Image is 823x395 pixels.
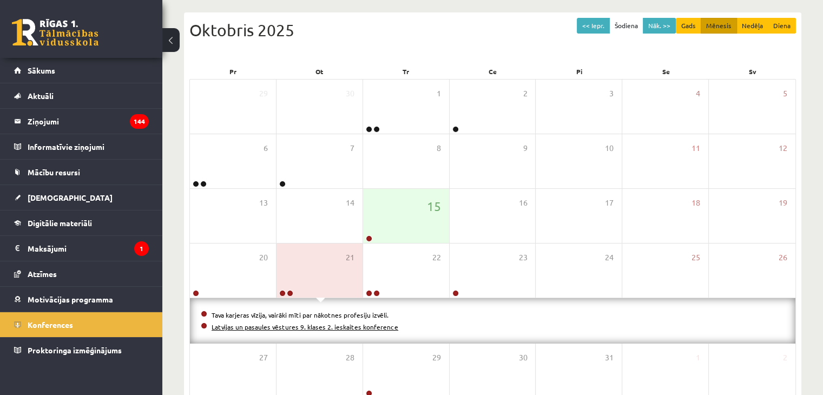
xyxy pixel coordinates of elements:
span: Digitālie materiāli [28,218,92,228]
span: 30 [346,88,354,100]
span: 6 [264,142,268,154]
span: 19 [779,197,787,209]
a: Rīgas 1. Tālmācības vidusskola [12,19,98,46]
span: Motivācijas programma [28,294,113,304]
span: Sākums [28,65,55,75]
span: 4 [696,88,700,100]
span: 31 [605,352,614,364]
legend: Ziņojumi [28,109,149,134]
i: 1 [134,241,149,256]
span: Proktoringa izmēģinājums [28,345,122,355]
button: << Iepr. [577,18,610,34]
div: Sv [709,64,796,79]
legend: Maksājumi [28,236,149,261]
span: 1 [437,88,441,100]
a: Maksājumi1 [14,236,149,261]
div: Ce [449,64,536,79]
div: Pi [536,64,623,79]
button: Diena [768,18,796,34]
a: [DEMOGRAPHIC_DATA] [14,185,149,210]
a: Informatīvie ziņojumi [14,134,149,159]
div: Ot [276,64,363,79]
span: 29 [432,352,441,364]
span: 2 [523,88,527,100]
a: Aktuāli [14,83,149,108]
span: 5 [783,88,787,100]
span: Aktuāli [28,91,54,101]
span: 12 [779,142,787,154]
span: 28 [346,352,354,364]
a: Proktoringa izmēģinājums [14,338,149,363]
span: 3 [609,88,614,100]
legend: Informatīvie ziņojumi [28,134,149,159]
div: Pr [189,64,276,79]
span: 11 [692,142,700,154]
span: 10 [605,142,614,154]
span: 22 [432,252,441,264]
a: Tava karjeras vīzija, vairāki mīti par nākotnes profesiju izvēli. [212,311,389,319]
button: Gads [676,18,701,34]
a: Mācību resursi [14,160,149,185]
span: 21 [346,252,354,264]
span: 9 [523,142,527,154]
div: Se [623,64,709,79]
span: 18 [692,197,700,209]
span: 8 [437,142,441,154]
span: 23 [518,252,527,264]
span: 1 [696,352,700,364]
a: Motivācijas programma [14,287,149,312]
span: [DEMOGRAPHIC_DATA] [28,193,113,202]
span: 29 [259,88,268,100]
button: Nāk. >> [643,18,676,34]
button: Nedēļa [736,18,768,34]
a: Konferences [14,312,149,337]
button: Mēnesis [701,18,737,34]
span: 30 [518,352,527,364]
div: Oktobris 2025 [189,18,796,42]
span: 17 [605,197,614,209]
span: Konferences [28,320,73,330]
span: 2 [783,352,787,364]
span: 27 [259,352,268,364]
span: 20 [259,252,268,264]
span: Mācību resursi [28,167,80,177]
span: 25 [692,252,700,264]
i: 144 [130,114,149,129]
a: Ziņojumi144 [14,109,149,134]
span: 16 [518,197,527,209]
span: 26 [779,252,787,264]
span: Atzīmes [28,269,57,279]
span: 24 [605,252,614,264]
button: Šodiena [609,18,643,34]
span: 15 [427,197,441,215]
span: 7 [350,142,354,154]
span: 13 [259,197,268,209]
div: Tr [363,64,449,79]
a: Sākums [14,58,149,83]
a: Digitālie materiāli [14,210,149,235]
a: Atzīmes [14,261,149,286]
a: Latvijas un pasaules vēstures 9. klases 2. ieskaites konference [212,322,398,331]
span: 14 [346,197,354,209]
